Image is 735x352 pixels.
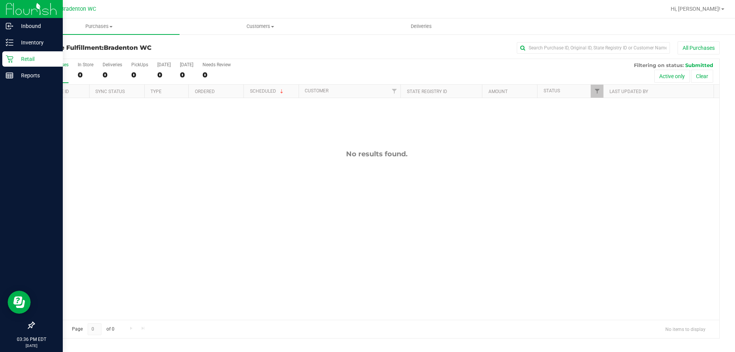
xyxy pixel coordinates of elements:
[6,39,13,46] inline-svg: Inventory
[18,23,180,30] span: Purchases
[60,6,96,12] span: Bradenton WC
[400,23,442,30] span: Deliveries
[103,70,122,79] div: 0
[203,62,231,67] div: Needs Review
[691,70,713,83] button: Clear
[634,62,684,68] span: Filtering on status:
[8,291,31,314] iframe: Resource center
[407,89,447,94] a: State Registry ID
[34,150,719,158] div: No results found.
[78,70,93,79] div: 0
[131,62,148,67] div: PickUps
[3,336,59,343] p: 03:36 PM EDT
[13,38,59,47] p: Inventory
[157,62,171,67] div: [DATE]
[131,70,148,79] div: 0
[13,21,59,31] p: Inbound
[103,62,122,67] div: Deliveries
[180,70,193,79] div: 0
[250,88,285,94] a: Scheduled
[671,6,720,12] span: Hi, [PERSON_NAME]!
[18,18,180,34] a: Purchases
[13,71,59,80] p: Reports
[591,85,603,98] a: Filter
[65,323,121,335] span: Page of 0
[13,54,59,64] p: Retail
[195,89,215,94] a: Ordered
[6,72,13,79] inline-svg: Reports
[654,70,690,83] button: Active only
[685,62,713,68] span: Submitted
[180,23,340,30] span: Customers
[6,22,13,30] inline-svg: Inbound
[544,88,560,93] a: Status
[180,62,193,67] div: [DATE]
[34,44,262,51] h3: Purchase Fulfillment:
[95,89,125,94] a: Sync Status
[78,62,93,67] div: In Store
[3,343,59,349] p: [DATE]
[388,85,400,98] a: Filter
[517,42,670,54] input: Search Purchase ID, Original ID, State Registry ID or Customer Name...
[180,18,341,34] a: Customers
[678,41,720,54] button: All Purchases
[203,70,231,79] div: 0
[609,89,648,94] a: Last Updated By
[659,323,712,335] span: No items to display
[6,55,13,63] inline-svg: Retail
[305,88,328,93] a: Customer
[488,89,508,94] a: Amount
[104,44,152,51] span: Bradenton WC
[341,18,502,34] a: Deliveries
[157,70,171,79] div: 0
[150,89,162,94] a: Type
